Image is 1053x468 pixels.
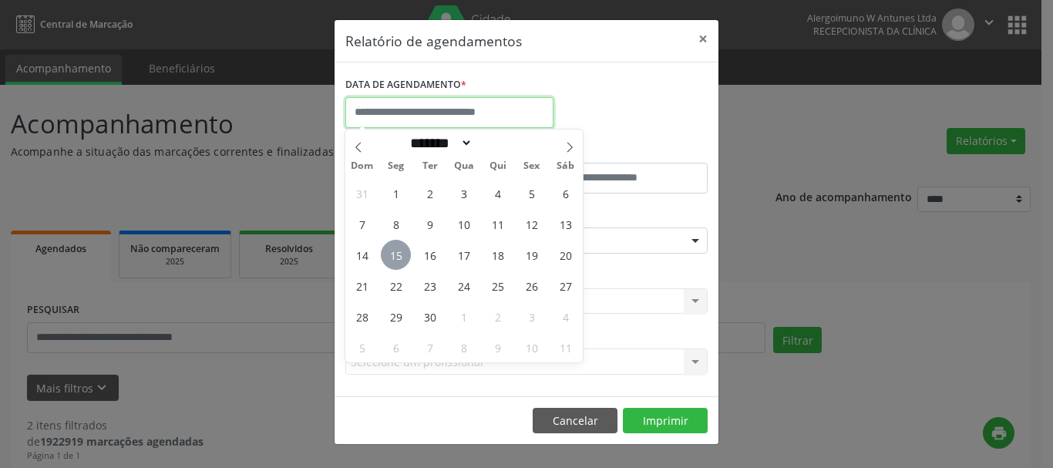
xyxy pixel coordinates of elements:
[483,271,513,301] span: Setembro 25, 2025
[550,209,580,239] span: Setembro 13, 2025
[381,209,411,239] span: Setembro 8, 2025
[381,301,411,332] span: Setembro 29, 2025
[688,20,718,58] button: Close
[405,135,473,151] select: Month
[379,161,413,171] span: Seg
[473,135,523,151] input: Year
[415,332,445,362] span: Outubro 7, 2025
[381,332,411,362] span: Outubro 6, 2025
[530,139,708,163] label: ATÉ
[516,209,547,239] span: Setembro 12, 2025
[449,332,479,362] span: Outubro 8, 2025
[550,240,580,270] span: Setembro 20, 2025
[381,178,411,208] span: Setembro 1, 2025
[345,31,522,51] h5: Relatório de agendamentos
[550,178,580,208] span: Setembro 6, 2025
[347,271,377,301] span: Setembro 21, 2025
[413,161,447,171] span: Ter
[347,301,377,332] span: Setembro 28, 2025
[516,178,547,208] span: Setembro 5, 2025
[449,271,479,301] span: Setembro 24, 2025
[483,240,513,270] span: Setembro 18, 2025
[347,178,377,208] span: Agosto 31, 2025
[516,332,547,362] span: Outubro 10, 2025
[449,301,479,332] span: Outubro 1, 2025
[381,240,411,270] span: Setembro 15, 2025
[516,301,547,332] span: Outubro 3, 2025
[483,301,513,332] span: Outubro 2, 2025
[347,332,377,362] span: Outubro 5, 2025
[449,178,479,208] span: Setembro 3, 2025
[347,240,377,270] span: Setembro 14, 2025
[345,161,379,171] span: Dom
[549,161,583,171] span: Sáb
[347,209,377,239] span: Setembro 7, 2025
[516,240,547,270] span: Setembro 19, 2025
[447,161,481,171] span: Qua
[550,332,580,362] span: Outubro 11, 2025
[415,301,445,332] span: Setembro 30, 2025
[483,332,513,362] span: Outubro 9, 2025
[515,161,549,171] span: Sex
[381,271,411,301] span: Setembro 22, 2025
[415,240,445,270] span: Setembro 16, 2025
[516,271,547,301] span: Setembro 26, 2025
[533,408,617,434] button: Cancelar
[481,161,515,171] span: Qui
[483,209,513,239] span: Setembro 11, 2025
[449,209,479,239] span: Setembro 10, 2025
[345,73,466,97] label: DATA DE AGENDAMENTO
[483,178,513,208] span: Setembro 4, 2025
[449,240,479,270] span: Setembro 17, 2025
[623,408,708,434] button: Imprimir
[550,301,580,332] span: Outubro 4, 2025
[550,271,580,301] span: Setembro 27, 2025
[415,178,445,208] span: Setembro 2, 2025
[415,271,445,301] span: Setembro 23, 2025
[415,209,445,239] span: Setembro 9, 2025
